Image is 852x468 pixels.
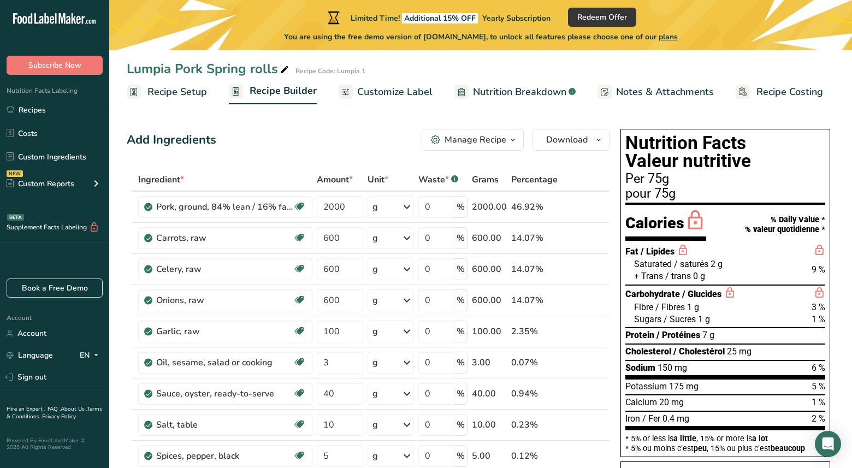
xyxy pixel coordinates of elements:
[511,356,558,369] div: 0.07%
[546,133,588,146] span: Download
[326,11,551,24] div: Limited Time!
[156,200,293,214] div: Pork, ground, 84% lean / 16% fat, raw
[127,59,291,79] div: Lumpia Pork Spring rolls
[634,302,653,312] span: Fibre
[422,129,524,151] button: Manage Recipe
[616,85,714,99] span: Notes & Attachments
[625,330,654,340] span: Protein
[711,259,723,269] span: 2 g
[662,413,689,424] span: 0.4 mg
[682,289,721,299] span: / Glucides
[156,449,293,463] div: Spices, pepper, black
[625,209,706,241] div: Calories
[812,397,825,407] span: 1 %
[7,405,102,420] a: Terms & Conditions .
[625,430,825,453] section: * 5% or less is , 15% or more is
[454,80,576,104] a: Nutrition Breakdown
[284,31,678,43] span: You are using the free demo version of [DOMAIN_NAME], to unlock all features please choose one of...
[472,263,507,276] div: 600.00
[625,381,667,392] span: Potassium
[511,263,558,276] div: 14.07%
[250,84,317,98] span: Recipe Builder
[577,11,627,23] span: Redeem Offer
[694,444,707,453] span: peu
[511,387,558,400] div: 0.94%
[295,66,365,76] div: Recipe Code: Lumpia 1
[511,449,558,463] div: 0.12%
[473,85,566,99] span: Nutrition Breakdown
[511,294,558,307] div: 14.07%
[147,85,207,99] span: Recipe Setup
[693,271,705,281] span: 0 g
[634,259,672,269] span: Saturated
[642,413,660,424] span: / Fer
[752,434,768,443] span: a lot
[138,173,184,186] span: Ingredient
[736,80,823,104] a: Recipe Costing
[156,232,293,245] div: Carrots, raw
[658,363,687,373] span: 150 mg
[372,232,378,245] div: g
[7,279,103,298] a: Book a Free Demo
[812,314,825,324] span: 1 %
[156,325,293,338] div: Garlic, raw
[472,356,507,369] div: 3.00
[511,200,558,214] div: 46.92%
[372,200,378,214] div: g
[511,418,558,431] div: 0.23%
[372,449,378,463] div: g
[673,346,725,357] span: / Cholestérol
[511,232,558,245] div: 14.07%
[634,271,663,281] span: + Trans
[511,173,558,186] span: Percentage
[472,173,499,186] span: Grams
[664,314,696,324] span: / Sucres
[727,346,752,357] span: 25 mg
[641,246,674,257] span: / Lipides
[674,259,708,269] span: / saturés
[156,356,293,369] div: Oil, sesame, salad or cooking
[445,133,506,146] div: Manage Recipe
[745,215,825,234] div: % Daily Value * % valeur quotidienne *
[127,131,216,149] div: Add Ingredients
[655,302,685,312] span: / Fibres
[625,445,825,452] div: * 5% ou moins c’est , 15% ou plus c’est
[156,294,293,307] div: Onions, raw
[625,187,825,200] div: pour 75g
[659,32,678,42] span: plans
[80,349,103,362] div: EN
[532,129,610,151] button: Download
[568,8,636,27] button: Redeem Offer
[372,356,378,369] div: g
[156,387,293,400] div: Sauce, oyster, ready-to-serve
[511,325,558,338] div: 2.35%
[472,200,507,214] div: 2000.00
[812,363,825,373] span: 6 %
[812,413,825,424] span: 2 %
[698,314,710,324] span: 1 g
[48,405,61,413] a: FAQ .
[368,173,388,186] span: Unit
[625,289,680,299] span: Carbohydrate
[42,413,76,420] a: Privacy Policy
[625,346,671,357] span: Cholesterol
[28,60,81,71] span: Subscribe Now
[597,80,714,104] a: Notes & Attachments
[656,330,700,340] span: / Protéines
[372,325,378,338] div: g
[418,173,458,186] div: Waste
[339,80,433,104] a: Customize Label
[372,418,378,431] div: g
[402,13,478,23] span: Additional 15% OFF
[7,214,24,221] div: BETA
[7,178,74,189] div: Custom Reports
[669,381,699,392] span: 175 mg
[771,444,805,453] span: beaucoup
[472,232,507,245] div: 600.00
[812,264,825,275] span: 9 %
[7,437,103,451] div: Powered By FoodLabelMaker © 2025 All Rights Reserved
[472,418,507,431] div: 10.00
[756,85,823,99] span: Recipe Costing
[625,363,655,373] span: Sodium
[372,387,378,400] div: g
